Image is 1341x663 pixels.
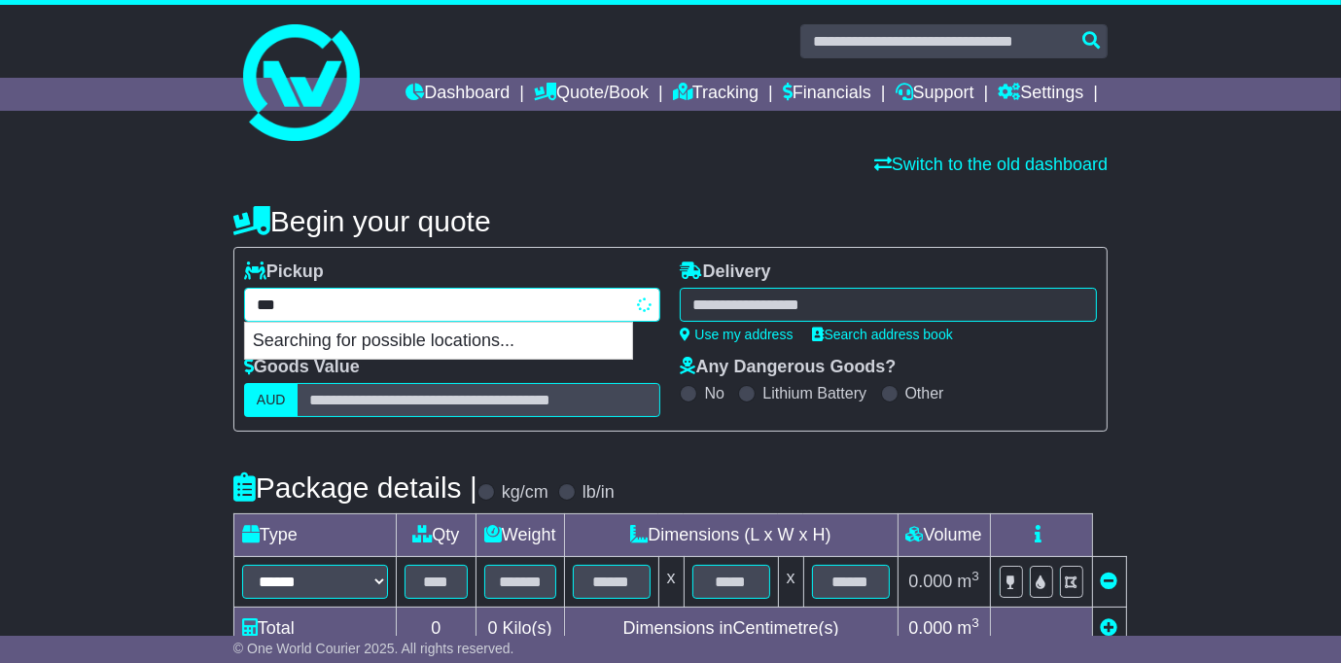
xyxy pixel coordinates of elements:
[998,78,1083,111] a: Settings
[1101,572,1118,591] a: Remove this item
[957,618,979,638] span: m
[908,618,952,638] span: 0.000
[488,618,498,638] span: 0
[476,514,564,557] td: Weight
[680,357,896,378] label: Any Dangerous Goods?
[476,608,564,650] td: Kilo(s)
[233,514,396,557] td: Type
[245,323,632,360] p: Searching for possible locations...
[704,384,723,402] label: No
[396,514,476,557] td: Qty
[971,569,979,583] sup: 3
[971,615,979,630] sup: 3
[396,608,476,650] td: 0
[957,572,979,591] span: m
[244,288,661,322] typeahead: Please provide city
[233,471,477,504] h4: Package details |
[898,514,990,557] td: Volume
[244,383,299,417] label: AUD
[874,155,1108,174] a: Switch to the old dashboard
[244,262,324,283] label: Pickup
[783,78,871,111] a: Financials
[680,262,770,283] label: Delivery
[680,327,793,342] a: Use my address
[762,384,866,402] label: Lithium Battery
[502,482,548,504] label: kg/cm
[534,78,649,111] a: Quote/Book
[905,384,944,402] label: Other
[778,557,803,608] td: x
[233,608,396,650] td: Total
[564,608,898,650] td: Dimensions in Centimetre(s)
[1101,618,1118,638] a: Add new item
[896,78,974,111] a: Support
[233,641,514,656] span: © One World Courier 2025. All rights reserved.
[406,78,510,111] a: Dashboard
[908,572,952,591] span: 0.000
[658,557,684,608] td: x
[564,514,898,557] td: Dimensions (L x W x H)
[582,482,615,504] label: lb/in
[233,205,1108,237] h4: Begin your quote
[813,327,953,342] a: Search address book
[673,78,759,111] a: Tracking
[244,357,360,378] label: Goods Value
